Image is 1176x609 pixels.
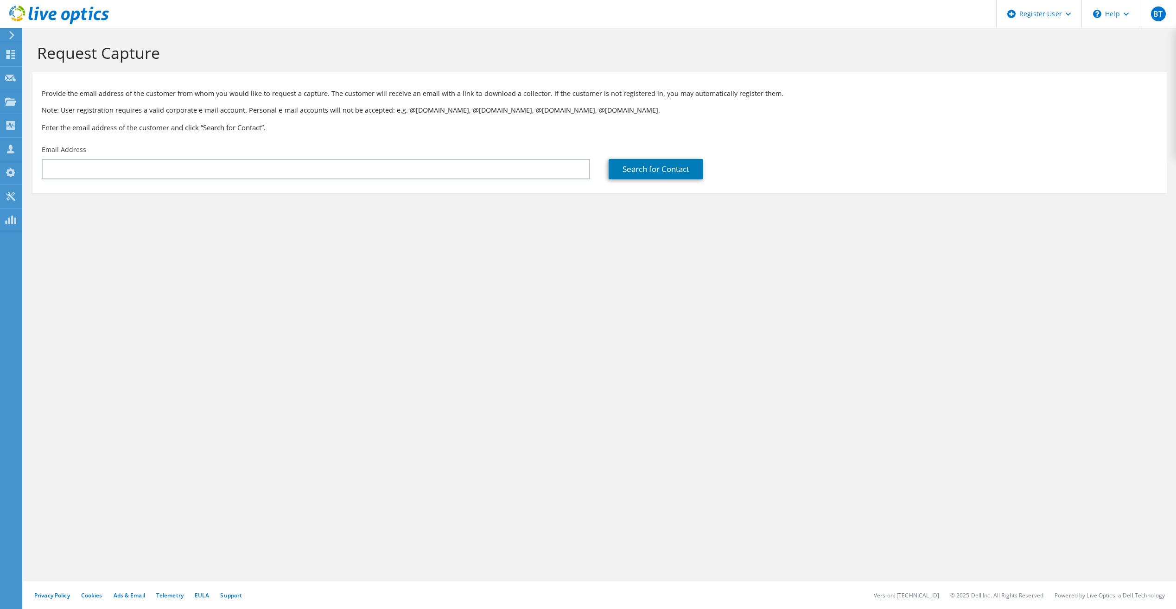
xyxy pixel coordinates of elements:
[42,105,1157,115] p: Note: User registration requires a valid corporate e-mail account. Personal e-mail accounts will ...
[874,591,939,599] li: Version: [TECHNICAL_ID]
[42,89,1157,99] p: Provide the email address of the customer from whom you would like to request a capture. The cust...
[81,591,102,599] a: Cookies
[1151,6,1166,21] span: BT
[195,591,209,599] a: EULA
[609,159,703,179] a: Search for Contact
[950,591,1043,599] li: © 2025 Dell Inc. All Rights Reserved
[42,145,86,154] label: Email Address
[1055,591,1165,599] li: Powered by Live Optics, a Dell Technology
[1093,10,1101,18] svg: \n
[156,591,184,599] a: Telemetry
[34,591,70,599] a: Privacy Policy
[220,591,242,599] a: Support
[114,591,145,599] a: Ads & Email
[37,43,1157,63] h1: Request Capture
[42,122,1157,133] h3: Enter the email address of the customer and click “Search for Contact”.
